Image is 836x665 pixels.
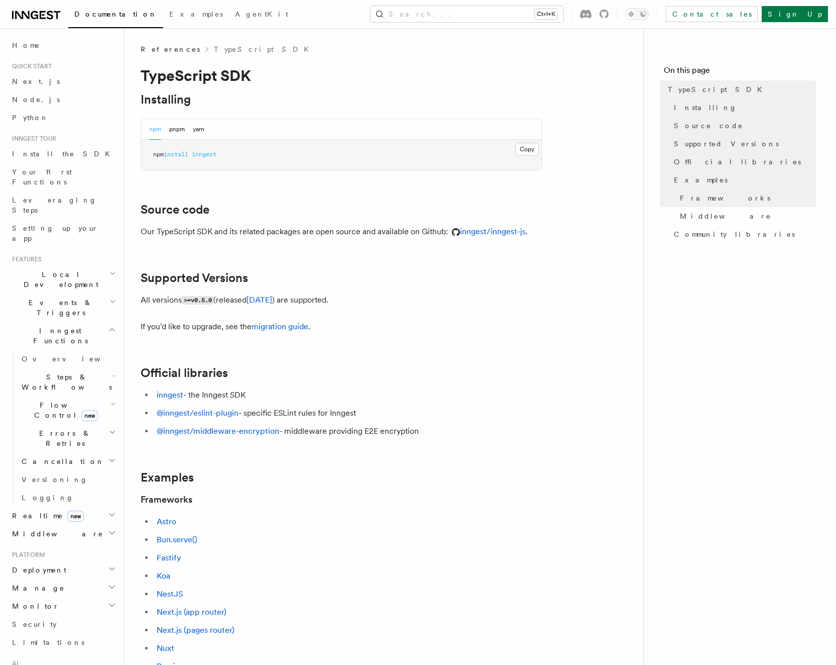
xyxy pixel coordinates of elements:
[81,410,98,421] span: new
[247,295,272,305] a: [DATE]
[141,366,228,380] a: Official libraries
[625,8,649,20] button: Toggle dark mode
[8,633,118,651] a: Limitations
[164,151,188,158] span: install
[8,72,118,90] a: Next.js
[8,565,66,575] span: Deployment
[670,225,816,243] a: Community libraries
[18,372,112,392] span: Steps & Workflows
[670,171,816,189] a: Examples
[214,44,315,54] a: TypeScript SDK
[229,3,294,27] a: AgentKit
[22,355,125,363] span: Overview
[149,119,161,140] button: npm
[8,511,84,521] span: Realtime
[8,265,118,294] button: Local Development
[157,535,197,544] a: Bun.serve()
[8,525,118,543] button: Middleware
[18,489,118,507] a: Logging
[666,6,758,22] a: Contact sales
[18,400,110,420] span: Flow Control
[8,135,56,143] span: Inngest tour
[18,456,104,466] span: Cancellation
[8,597,118,615] button: Monitor
[12,96,60,104] span: Node.js
[154,388,542,402] li: - the Inngest SDK
[674,175,728,185] span: Examples
[12,114,49,122] span: Python
[18,396,118,424] button: Flow Controlnew
[8,529,103,539] span: Middleware
[8,615,118,633] a: Security
[12,150,116,158] span: Install the SDK
[674,103,737,113] span: Installing
[12,168,72,186] span: Your first Functions
[157,390,183,400] a: inngest
[8,255,42,263] span: Features
[8,294,118,322] button: Events & Triggers
[141,493,192,507] a: Frameworks
[153,151,164,158] span: npm
[8,90,118,109] a: Node.js
[74,10,157,18] span: Documentation
[8,109,118,127] a: Python
[157,589,183,599] a: NestJS
[12,40,40,50] span: Home
[68,3,163,28] a: Documentation
[182,296,213,305] code: >=v0.5.0
[141,92,191,107] a: Installing
[192,151,216,158] span: inngest
[18,424,118,452] button: Errors & Retries
[680,211,771,221] span: Middleware
[8,62,52,70] span: Quick start
[8,269,109,290] span: Local Development
[12,196,97,214] span: Leveraging Steps
[371,6,563,22] button: Search...Ctrl+K
[670,99,816,117] a: Installing
[18,368,118,396] button: Steps & Workflows
[762,6,828,22] a: Sign Up
[8,551,45,559] span: Platform
[18,350,118,368] a: Overview
[8,219,118,247] a: Setting up your app
[8,579,118,597] button: Manage
[141,66,542,84] h1: TypeScript SDK
[22,476,88,484] span: Versioning
[141,320,542,334] p: If you'd like to upgrade, see the .
[12,77,60,85] span: Next.js
[193,119,204,140] button: yarn
[8,583,65,593] span: Manage
[680,193,770,203] span: Frameworks
[664,64,816,80] h4: On this page
[8,601,59,611] span: Monitor
[157,643,174,653] a: Nuxt
[141,271,248,285] a: Supported Versions
[12,224,98,242] span: Setting up your app
[252,322,308,331] a: migration guide
[157,553,181,562] a: Fastify
[18,452,118,470] button: Cancellation
[235,10,288,18] span: AgentKit
[18,470,118,489] a: Versioning
[674,157,801,167] span: Official libraries
[67,511,84,522] span: new
[8,163,118,191] a: Your first Functions
[8,191,118,219] a: Leveraging Steps
[163,3,229,27] a: Examples
[141,225,542,239] p: Our TypeScript SDK and its related packages are open source and available on Github: .
[22,494,74,502] span: Logging
[8,326,108,346] span: Inngest Functions
[8,322,118,350] button: Inngest Functions
[157,625,234,635] a: Next.js (pages router)
[169,119,185,140] button: pnpm
[535,9,557,19] kbd: Ctrl+K
[12,638,84,646] span: Limitations
[8,145,118,163] a: Install the SDK
[676,189,816,207] a: Frameworks
[157,571,170,581] a: Koa
[8,36,118,54] a: Home
[154,406,542,420] li: - specific ESLint rules for Inngest
[674,121,743,131] span: Source code
[157,607,226,617] a: Next.js (app router)
[8,507,118,525] button: Realtimenew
